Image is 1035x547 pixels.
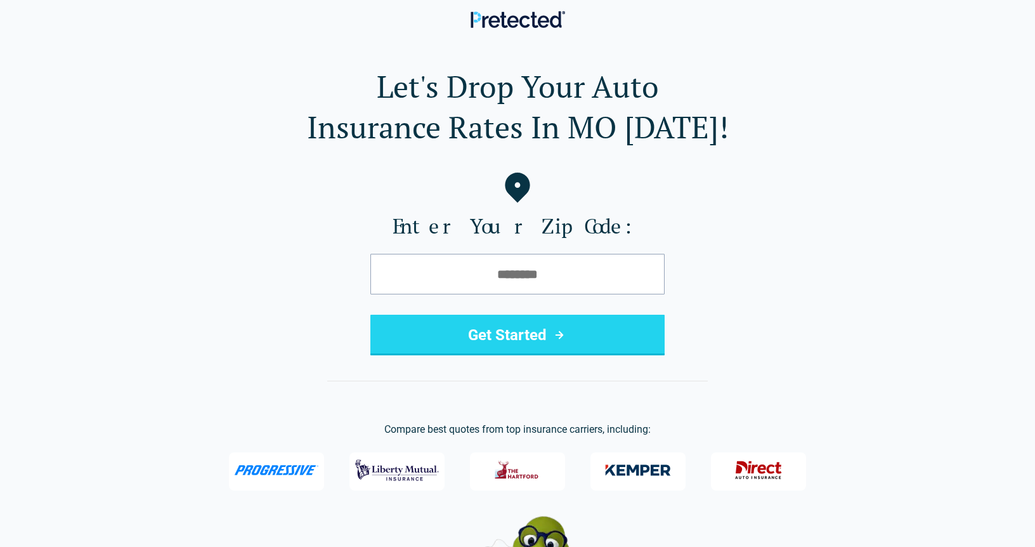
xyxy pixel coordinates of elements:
[20,66,1015,147] h1: Let's Drop Your Auto Insurance Rates In MO [DATE]!
[20,213,1015,239] label: Enter Your Zip Code:
[486,454,549,487] img: The Hartford
[20,422,1015,437] p: Compare best quotes from top insurance carriers, including:
[727,454,790,487] img: Direct General
[596,454,680,487] img: Kemper
[234,465,319,475] img: Progressive
[370,315,665,355] button: Get Started
[355,454,439,487] img: Liberty Mutual
[471,11,565,28] img: Pretected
